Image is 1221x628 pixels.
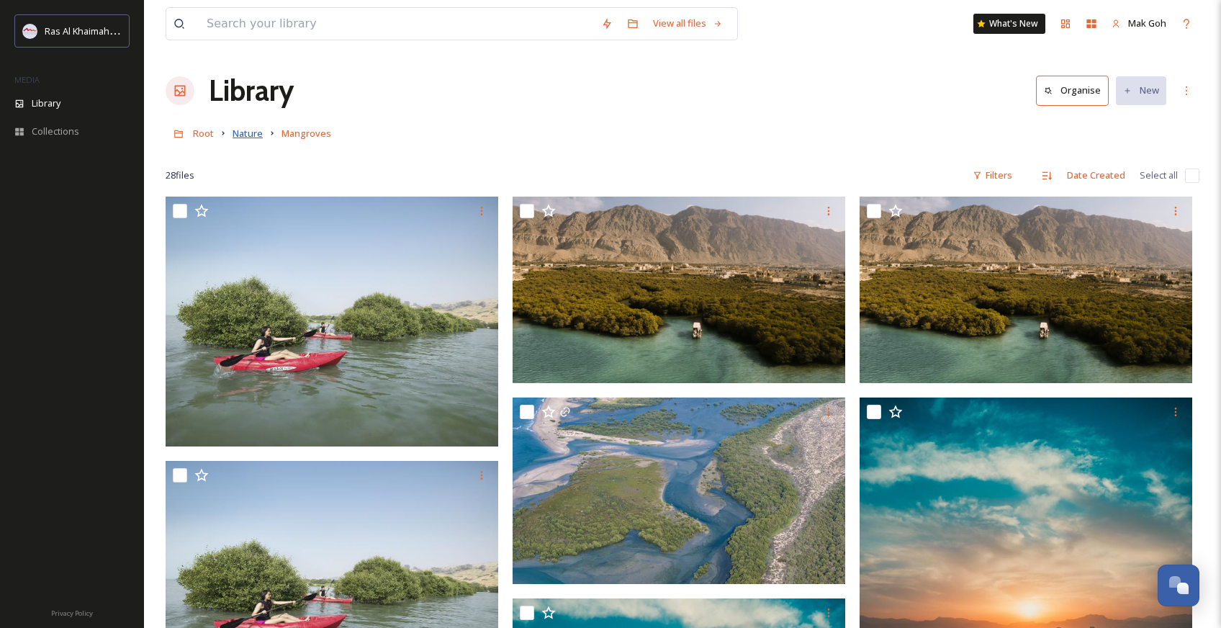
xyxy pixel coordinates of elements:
[1140,169,1178,182] span: Select all
[973,14,1045,34] a: What's New
[1036,76,1109,105] button: Organise
[233,125,263,142] a: Nature
[166,197,498,447] img: RAK Mangrove Kayaking_.jpg
[1060,161,1132,189] div: Date Created
[1104,9,1173,37] a: Mak Goh
[233,127,263,140] span: Nature
[1116,76,1166,104] button: New
[209,69,294,112] a: Library
[646,9,730,37] a: View all files
[513,197,845,383] img: Al Rams - Suwaidi Pearl farm_RAK.PNG
[32,125,79,138] span: Collections
[965,161,1019,189] div: Filters
[1036,76,1116,105] a: Organise
[51,604,93,621] a: Privacy Policy
[23,24,37,38] img: Logo_RAKTDA_RGB-01.png
[281,125,331,142] a: Mangroves
[193,125,214,142] a: Root
[199,8,594,40] input: Search your library
[281,127,331,140] span: Mangroves
[860,197,1192,383] img: Al Rams - Suwaidi Pearl farm RAK.PNG
[193,127,214,140] span: Root
[14,74,40,85] span: MEDIA
[513,398,845,584] img: Anantara Mina Al Arab Ras Al Khaimah Resort Exterior View Aerial Mangroves.tif
[1128,17,1166,30] span: Mak Goh
[32,97,60,110] span: Library
[1158,565,1199,606] button: Open Chat
[166,169,194,182] span: 28 file s
[51,609,93,618] span: Privacy Policy
[45,24,248,37] span: Ras Al Khaimah Tourism Development Authority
